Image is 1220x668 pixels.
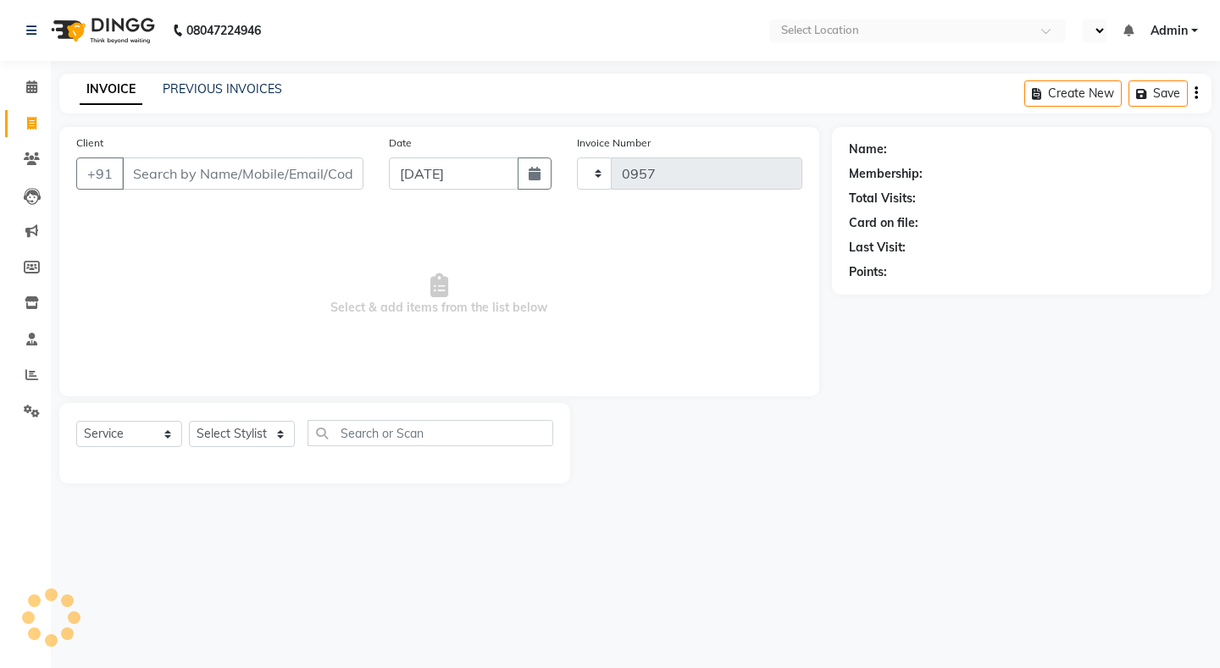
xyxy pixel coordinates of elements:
img: logo [43,7,159,54]
a: INVOICE [80,75,142,105]
div: Total Visits: [849,190,916,207]
button: Create New [1024,80,1122,107]
b: 08047224946 [186,7,261,54]
a: PREVIOUS INVOICES [163,81,282,97]
div: Select Location [781,22,859,39]
span: Admin [1151,22,1188,40]
label: Invoice Number [577,135,651,151]
button: Save [1128,80,1188,107]
input: Search or Scan [308,420,553,446]
button: +91 [76,157,124,190]
label: Client [76,135,103,151]
div: Membership: [849,165,923,183]
div: Card on file: [849,214,918,232]
input: Search by Name/Mobile/Email/Code [122,157,363,190]
div: Last Visit: [849,239,906,257]
div: Points: [849,263,887,281]
div: Name: [849,141,887,158]
label: Date [389,135,412,151]
span: Select & add items from the list below [76,210,802,379]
